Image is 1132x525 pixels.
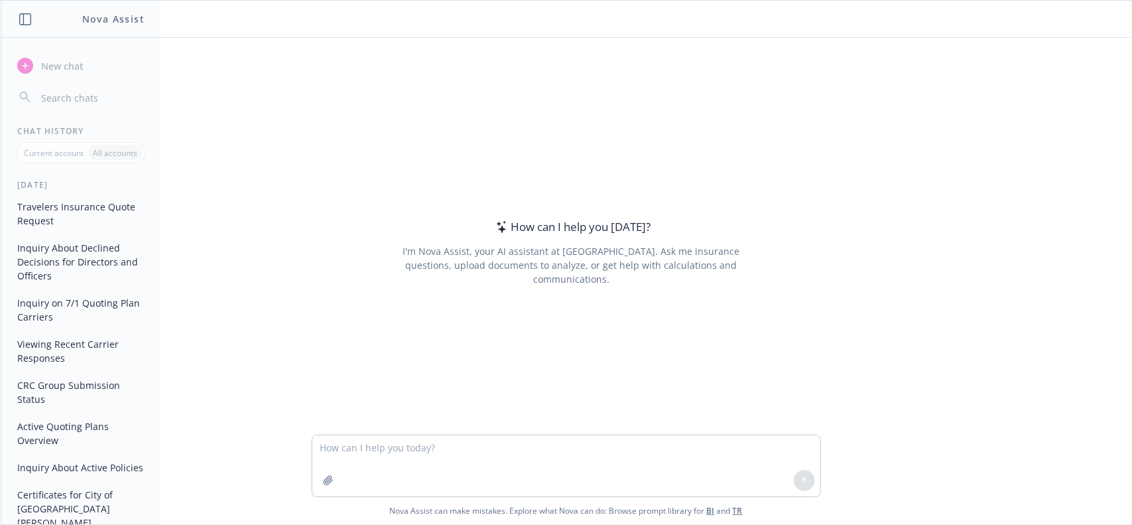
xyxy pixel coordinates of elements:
a: TR [733,505,743,516]
div: I'm Nova Assist, your AI assistant at [GEOGRAPHIC_DATA]. Ask me insurance questions, upload docum... [385,244,758,286]
a: BI [707,505,715,516]
button: Viewing Recent Carrier Responses [12,333,149,369]
button: CRC Group Submission Status [12,374,149,410]
span: New chat [38,59,84,73]
input: Search chats [38,88,144,107]
button: New chat [12,54,149,78]
div: How can I help you [DATE]? [492,218,651,236]
button: Active Quoting Plans Overview [12,415,149,451]
p: Current account [24,147,84,159]
button: Inquiry About Declined Decisions for Directors and Officers [12,237,149,287]
h1: Nova Assist [82,12,145,26]
div: Chat History [1,125,160,137]
button: Inquiry About Active Policies [12,457,149,479]
button: Travelers Insurance Quote Request [12,196,149,232]
button: Inquiry on 7/1 Quoting Plan Carriers [12,292,149,328]
div: [DATE] [1,179,160,190]
span: Nova Assist can make mistakes. Explore what Nova can do: Browse prompt library for and [390,497,743,524]
p: All accounts [93,147,137,159]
